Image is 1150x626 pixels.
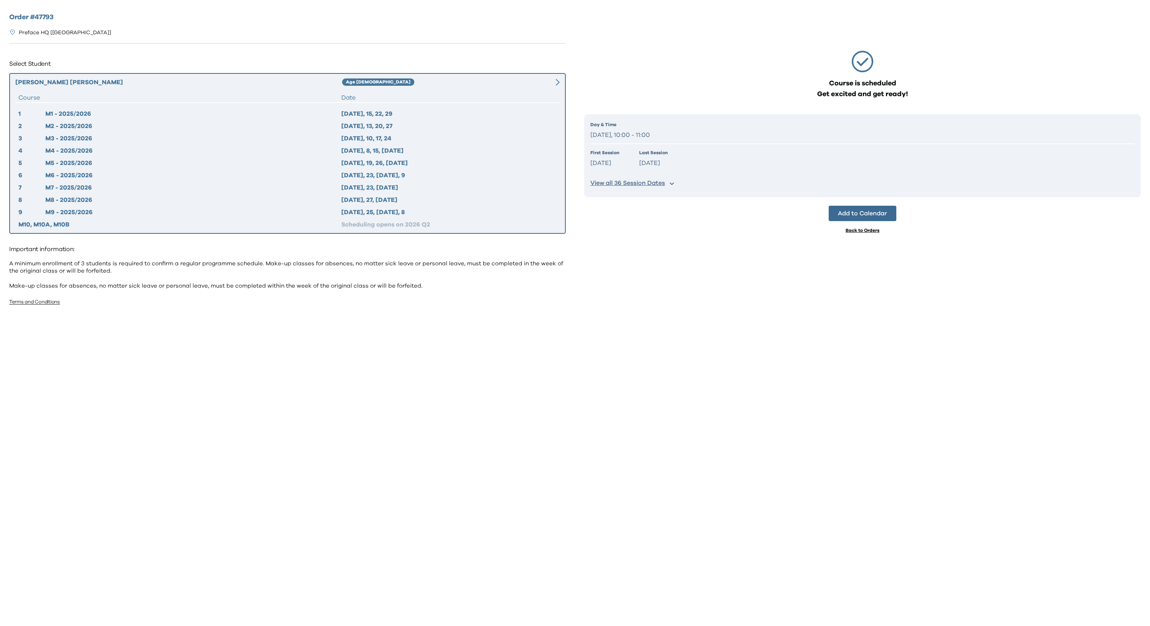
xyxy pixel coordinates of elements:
p: View all 36 Session Dates [590,179,665,187]
div: M9 - 2025/2026 [45,208,341,217]
p: Select Student [9,58,566,70]
div: M10, M10A, M10B [18,220,341,229]
div: [DATE], 8, 15, [DATE] [341,146,557,155]
div: 4 [18,146,45,155]
div: M1 - 2025/2026 [45,109,341,118]
div: [DATE], 13, 20, 27 [341,122,557,131]
div: 8 [18,195,45,205]
p: [DATE], 10:00 - 11:00 [590,130,1135,141]
div: [DATE], 19, 26, [DATE] [341,158,557,168]
div: M3 - 2025/2026 [45,134,341,143]
p: Day & Time [590,121,1135,128]
p: A minimum enrollment of 3 students is required to confirm a regular programme schedule. Make-up c... [9,260,566,290]
div: 9 [18,208,45,217]
div: [DATE], 23, [DATE] [341,183,557,192]
button: Add to Calendar [829,206,896,221]
div: 7 [18,183,45,192]
div: M4 - 2025/2026 [45,146,341,155]
h2: Order # 47793 [9,12,566,23]
span: Get excited and get ready! [817,89,908,100]
p: Important information: [9,243,566,255]
p: [DATE] [639,158,668,169]
div: [DATE], 10, 17, 24 [341,134,557,143]
a: Terms and Conditions [9,300,60,305]
div: 2 [18,122,45,131]
div: [DATE], 27, [DATE] [341,195,557,205]
div: 6 [18,171,45,180]
div: Age [DEMOGRAPHIC_DATA] [342,78,414,86]
div: M6 - 2025/2026 [45,171,341,180]
div: M2 - 2025/2026 [45,122,341,131]
p: [DATE] [590,158,619,169]
p: First Session [590,149,619,156]
div: M7 - 2025/2026 [45,183,341,192]
div: M5 - 2025/2026 [45,158,341,168]
button: View all 36 Session Dates [590,176,1135,190]
span: Course is scheduled [817,78,908,89]
div: M8 - 2025/2026 [45,195,341,205]
div: 3 [18,134,45,143]
div: [DATE], 15, 22, 29 [341,109,557,118]
div: [DATE], 23, [DATE], 9 [341,171,557,180]
div: Scheduling opens on 2026 Q2 [341,220,557,229]
div: Back to Orders [846,227,879,233]
div: Course [18,93,341,102]
p: Preface HQ [[GEOGRAPHIC_DATA]] [19,29,111,37]
div: 1 [18,109,45,118]
div: Date [341,93,557,102]
div: [PERSON_NAME] [PERSON_NAME] [15,78,342,87]
div: 5 [18,158,45,168]
p: Last Session [639,149,668,156]
div: [DATE], 25, [DATE], 8 [341,208,557,217]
